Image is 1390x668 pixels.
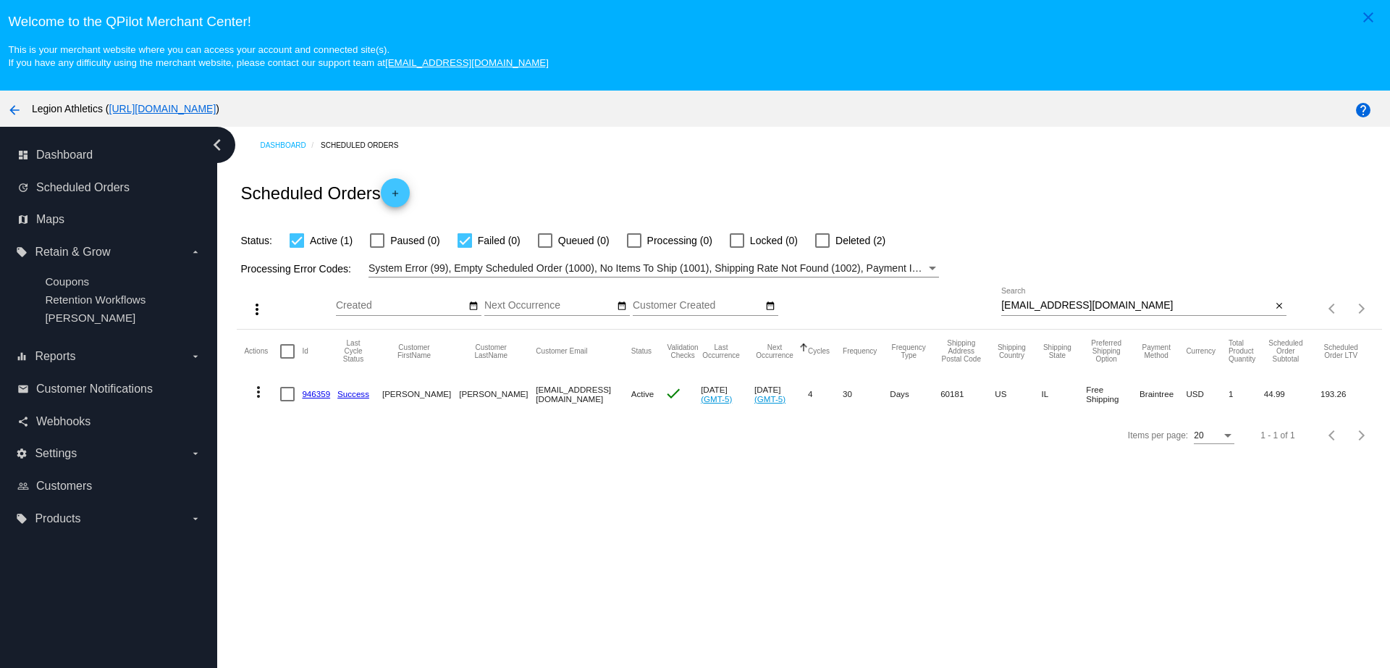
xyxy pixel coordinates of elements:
[244,330,280,373] mat-header-cell: Actions
[17,475,201,498] a: people_outline Customers
[754,343,795,359] button: Change sorting for NextOccurrenceUtc
[16,448,28,459] i: settings
[45,275,89,288] span: Coupons
[36,181,130,194] span: Scheduled Orders
[387,188,404,206] mat-icon: add
[940,339,982,363] button: Change sorting for ShippingPostcode
[1194,431,1234,441] mat-select: Items per page:
[754,373,808,415] mat-cell: [DATE]
[1229,373,1264,415] mat-cell: 1
[382,343,446,359] button: Change sorting for CustomerFirstName
[240,178,409,207] h2: Scheduled Orders
[302,347,308,356] button: Change sorting for Id
[1086,339,1126,363] button: Change sorting for PreferredShippingOption
[1229,330,1264,373] mat-header-cell: Total Product Quantity
[17,143,201,167] a: dashboard Dashboard
[754,394,785,404] a: (GMT-5)
[36,480,92,493] span: Customers
[1086,373,1140,415] mat-cell: Free Shipping
[240,263,351,275] span: Processing Error Codes:
[190,351,201,362] i: arrow_drop_down
[484,300,615,312] input: Next Occurrence
[1274,301,1284,312] mat-icon: close
[536,347,587,356] button: Change sorting for CustomerEmail
[995,343,1028,359] button: Change sorting for ShippingCountry
[17,214,29,225] i: map
[45,312,135,324] span: [PERSON_NAME]
[109,103,216,114] a: [URL][DOMAIN_NAME]
[35,246,110,259] span: Retain & Grow
[45,293,146,306] a: Retention Workflows
[321,134,411,156] a: Scheduled Orders
[190,246,201,258] i: arrow_drop_down
[1347,421,1376,450] button: Next page
[536,373,631,415] mat-cell: [EMAIL_ADDRESS][DOMAIN_NAME]
[190,513,201,525] i: arrow_drop_down
[1260,430,1294,441] div: 1 - 1 of 1
[995,373,1041,415] mat-cell: US
[302,389,330,398] a: 946359
[808,373,843,415] mat-cell: 4
[558,232,610,249] span: Queued (0)
[6,101,23,119] mat-icon: arrow_back
[337,339,369,363] button: Change sorting for LastProcessingCycleId
[1320,373,1375,415] mat-cell: 193.26
[8,14,1381,30] h3: Welcome to the QPilot Merchant Center!
[647,232,712,249] span: Processing (0)
[35,447,77,460] span: Settings
[35,350,75,363] span: Reports
[1271,298,1286,314] button: Clear
[468,301,479,312] mat-icon: date_range
[631,347,652,356] button: Change sorting for Status
[390,232,439,249] span: Paused (0)
[617,301,627,312] mat-icon: date_range
[665,330,701,373] mat-header-cell: Validation Checks
[32,103,219,114] span: Legion Athletics ( )
[1355,101,1372,119] mat-icon: help
[1264,339,1307,363] button: Change sorting for Subtotal
[35,512,80,525] span: Products
[1041,343,1073,359] button: Change sorting for ShippingState
[1140,373,1186,415] mat-cell: Braintree
[17,480,29,492] i: people_outline
[890,373,940,415] mat-cell: Days
[633,300,763,312] input: Customer Created
[701,373,754,415] mat-cell: [DATE]
[16,513,28,525] i: local_offer
[260,134,321,156] a: Dashboard
[1264,373,1320,415] mat-cell: 44.99
[1347,294,1376,323] button: Next page
[1186,347,1216,356] button: Change sorting for CurrencyIso
[1140,343,1173,359] button: Change sorting for PaymentMethod.Type
[206,133,229,156] i: chevron_left
[36,383,153,396] span: Customer Notifications
[36,149,93,162] span: Dashboard
[459,343,523,359] button: Change sorting for CustomerLastName
[1320,343,1362,359] button: Change sorting for LifetimeValue
[843,373,890,415] mat-cell: 30
[336,300,466,312] input: Created
[1186,373,1229,415] mat-cell: USD
[17,416,29,427] i: share
[750,232,798,249] span: Locked (0)
[248,301,266,318] mat-icon: more_vert
[808,347,830,356] button: Change sorting for Cycles
[240,235,272,246] span: Status:
[631,389,654,398] span: Active
[385,57,549,68] a: [EMAIL_ADDRESS][DOMAIN_NAME]
[459,373,536,415] mat-cell: [PERSON_NAME]
[1041,373,1086,415] mat-cell: IL
[36,213,64,226] span: Maps
[310,232,353,249] span: Active (1)
[765,301,775,312] mat-icon: date_range
[1318,294,1347,323] button: Previous page
[478,232,521,249] span: Failed (0)
[17,149,29,161] i: dashboard
[368,259,939,277] mat-select: Filter by Processing Error Codes
[8,44,548,68] small: This is your merchant website where you can access your account and connected site(s). If you hav...
[36,415,90,428] span: Webhooks
[665,385,682,402] mat-icon: check
[17,182,29,193] i: update
[701,343,741,359] button: Change sorting for LastOccurrenceUtc
[250,383,267,401] mat-icon: more_vert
